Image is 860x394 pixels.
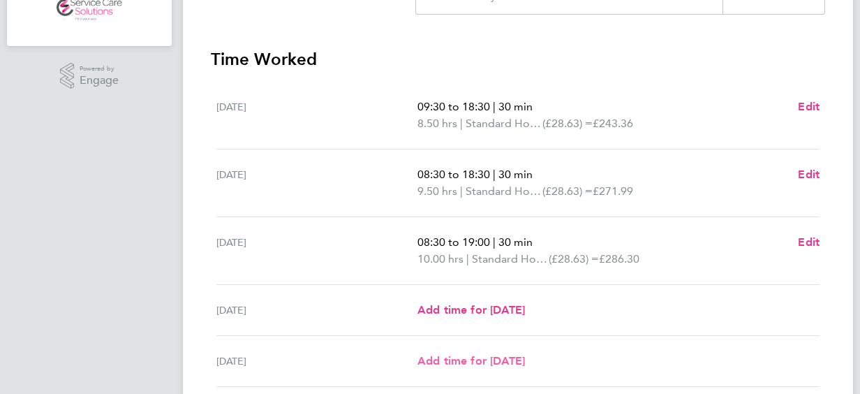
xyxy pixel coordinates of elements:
[593,117,633,130] span: £243.36
[460,184,463,198] span: |
[417,184,457,198] span: 9.50 hrs
[798,168,820,181] span: Edit
[466,115,542,132] span: Standard Hourly
[798,234,820,251] a: Edit
[216,353,417,370] div: [DATE]
[60,63,119,89] a: Powered byEngage
[498,235,533,249] span: 30 min
[211,48,825,71] h3: Time Worked
[798,166,820,183] a: Edit
[599,252,639,265] span: £286.30
[80,75,119,87] span: Engage
[466,252,469,265] span: |
[798,98,820,115] a: Edit
[417,354,525,367] span: Add time for [DATE]
[80,63,119,75] span: Powered by
[498,168,533,181] span: 30 min
[216,234,417,268] div: [DATE]
[593,184,633,198] span: £271.99
[493,100,496,113] span: |
[417,252,464,265] span: 10.00 hrs
[417,168,490,181] span: 08:30 to 18:30
[493,235,496,249] span: |
[216,302,417,319] div: [DATE]
[216,98,417,132] div: [DATE]
[549,252,599,265] span: (£28.63) =
[417,303,525,316] span: Add time for [DATE]
[498,100,533,113] span: 30 min
[417,100,490,113] span: 09:30 to 18:30
[542,184,593,198] span: (£28.63) =
[466,183,542,200] span: Standard Hourly
[417,302,525,319] a: Add time for [DATE]
[460,117,463,130] span: |
[493,168,496,181] span: |
[472,251,549,268] span: Standard Hourly
[216,166,417,200] div: [DATE]
[417,117,457,130] span: 8.50 hrs
[798,100,820,113] span: Edit
[798,235,820,249] span: Edit
[417,353,525,370] a: Add time for [DATE]
[542,117,593,130] span: (£28.63) =
[417,235,490,249] span: 08:30 to 19:00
